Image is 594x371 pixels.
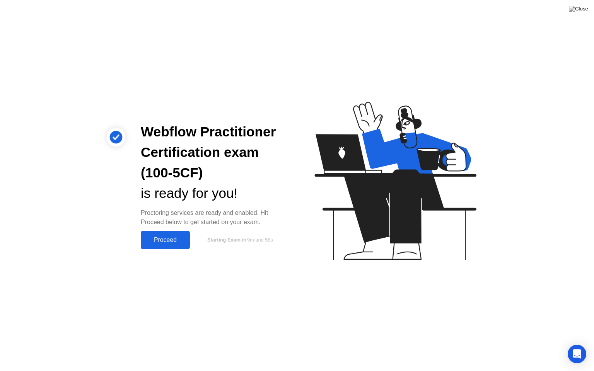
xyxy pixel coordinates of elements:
div: Webflow Practitioner Certification exam (100-5CF) [141,122,285,183]
img: Close [569,6,588,12]
div: is ready for you! [141,183,285,204]
button: Starting Exam in9m and 58s [194,233,285,247]
div: Proceed [143,237,188,243]
div: Open Intercom Messenger [568,345,586,363]
span: 9m and 58s [247,237,273,243]
div: Proctoring services are ready and enabled. Hit Proceed below to get started on your exam. [141,208,285,227]
button: Proceed [141,231,190,249]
